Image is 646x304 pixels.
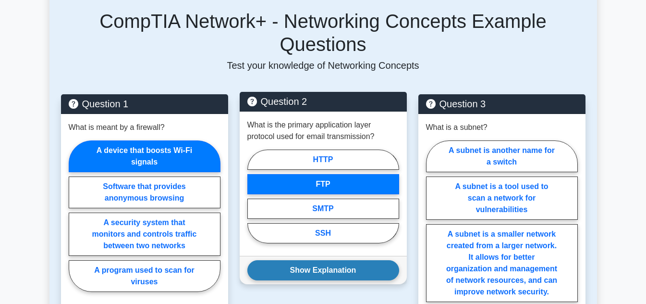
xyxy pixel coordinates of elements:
[426,122,488,133] p: What is a subnet?
[247,150,399,170] label: HTTP
[247,260,399,280] button: Show Explanation
[247,174,399,194] label: FTP
[247,223,399,243] label: SSH
[426,140,578,172] label: A subnet is another name for a switch
[247,199,399,219] label: SMTP
[426,98,578,110] h5: Question 3
[426,177,578,220] label: A subnet is a tool used to scan a network for vulnerabilities
[247,119,399,142] p: What is the primary application layer protocol used for email transmission?
[61,10,585,56] h5: CompTIA Network+ - Networking Concepts Example Questions
[69,213,220,256] label: A security system that monitors and controls traffic between two networks
[61,60,585,71] p: Test your knowledge of Networking Concepts
[69,122,165,133] p: What is meant by a firewall?
[69,177,220,208] label: Software that provides anonymous browsing
[69,260,220,292] label: A program used to scan for viruses
[69,98,220,110] h5: Question 1
[426,224,578,302] label: A subnet is a smaller network created from a larger network. It allows for better organization an...
[69,140,220,172] label: A device that boosts Wi-Fi signals
[247,96,399,107] h5: Question 2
